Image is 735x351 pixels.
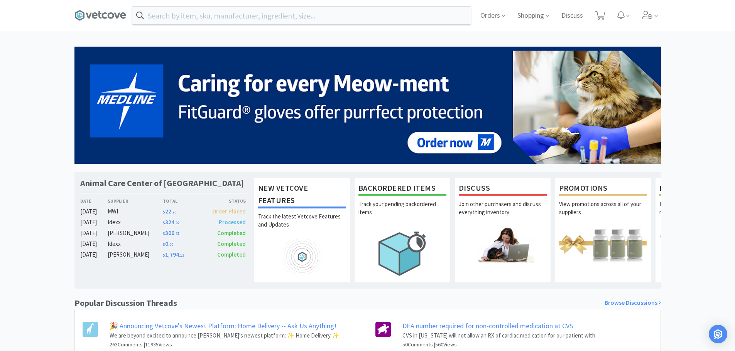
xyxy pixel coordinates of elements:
[559,182,647,196] h1: Promotions
[108,250,163,259] div: [PERSON_NAME]
[163,208,176,215] span: 22
[204,197,246,205] div: Status
[110,321,336,330] a: 🎉 Announcing Vetcove's Newest Platform: Home Delivery -- Ask Us Anything!
[80,250,246,259] a: [DATE][PERSON_NAME]$1,794.13Completed
[559,200,647,227] p: View promotions across all of your suppliers
[171,210,176,215] span: . 70
[163,229,179,237] span: 306
[80,228,108,238] div: [DATE]
[163,220,165,225] span: $
[163,253,165,258] span: $
[108,207,163,216] div: MWI
[80,207,108,216] div: [DATE]
[108,239,163,249] div: Idexx
[110,331,344,340] p: We are beyond excited to announce [PERSON_NAME]’s newest platform: ✨ Home Delivery ✨ ...
[258,212,346,239] p: Track the latest Vetcove Features and Updates
[74,47,661,164] img: 5b85490d2c9a43ef9873369d65f5cc4c_481.png
[459,227,547,262] img: hero_discuss.png
[80,228,246,238] a: [DATE][PERSON_NAME]$306.67Completed
[709,325,727,343] div: Open Intercom Messenger
[108,218,163,227] div: Idexx
[219,218,246,226] span: Processed
[558,12,586,19] a: Discuss
[80,197,108,205] div: Date
[132,7,471,24] input: Search by item, sku, manufacturer, ingredient, size...
[80,218,246,227] a: [DATE]Idexx$324.92Processed
[174,231,179,236] span: . 67
[179,253,184,258] span: . 13
[217,229,246,237] span: Completed
[402,331,599,340] p: CVS in [US_STATE] will not allow an RX of cardiac medication for our patient with...
[605,298,661,308] a: Browse Discussions
[80,250,108,259] div: [DATE]
[74,296,177,310] h1: Popular Discussion Threads
[110,340,344,349] h6: 263 Comments | 11935 Views
[459,200,547,227] p: Join other purchasers and discuss everything inventory
[163,231,165,236] span: $
[108,228,163,238] div: [PERSON_NAME]
[80,218,108,227] div: [DATE]
[254,178,350,282] a: New Vetcove FeaturesTrack the latest Vetcove Features and Updates
[163,218,179,226] span: 324
[258,239,346,274] img: hero_feature_roadmap.png
[559,227,647,262] img: hero_promotions.png
[108,197,163,205] div: Supplier
[358,182,446,196] h1: Backordered Items
[402,321,573,330] a: DEA number required for non-controlled medication at CVS
[358,227,446,280] img: hero_backorders.png
[459,182,547,196] h1: Discuss
[168,242,173,247] span: . 00
[80,178,244,189] h1: Animal Care Center of [GEOGRAPHIC_DATA]
[163,240,173,247] span: 0
[174,220,179,225] span: . 92
[163,197,204,205] div: Total
[402,340,599,349] h6: 50 Comments | 560 Views
[80,239,108,249] div: [DATE]
[217,251,246,258] span: Completed
[163,210,165,215] span: $
[354,178,451,282] a: Backordered ItemsTrack your pending backordered items
[358,200,446,227] p: Track your pending backordered items
[80,239,246,249] a: [DATE]Idexx$0.00Completed
[258,182,346,208] h1: New Vetcove Features
[163,251,184,258] span: 1,794
[555,178,651,282] a: PromotionsView promotions across all of your suppliers
[212,208,246,215] span: Order Placed
[217,240,246,247] span: Completed
[80,207,246,216] a: [DATE]MWI$22.70Order Placed
[163,242,165,247] span: $
[455,178,551,282] a: DiscussJoin other purchasers and discuss everything inventory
